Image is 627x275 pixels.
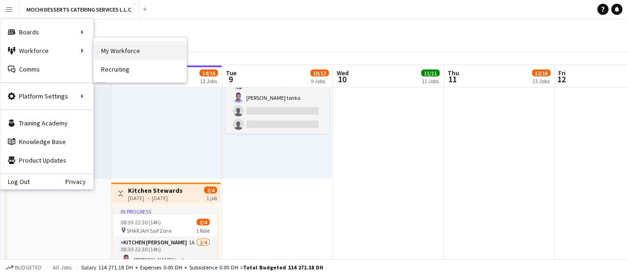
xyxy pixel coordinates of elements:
div: In progress [113,208,217,215]
span: 11 [446,74,459,85]
div: [DATE] → [DATE] [128,195,183,202]
button: Budgeted [5,262,43,273]
div: Salary 114 271.18 DH + Expenses 0.00 DH + Subsistence 0.00 DH = [81,264,323,271]
span: 08:30-22:30 (14h) [121,219,161,226]
span: Wed [337,69,349,77]
span: Tue [226,69,237,77]
h3: Kitchen Stewards [128,186,183,195]
a: Comms [0,60,93,79]
span: 2/4 [197,219,210,226]
span: Thu [448,69,459,77]
span: 14/16 [199,70,218,77]
span: 10/12 [310,70,329,77]
a: Training Academy [0,114,93,132]
span: 12 [557,74,566,85]
span: 10 [335,74,349,85]
a: Knowledge Base [0,132,93,151]
a: Log Out [0,178,30,185]
span: Total Budgeted 114 271.18 DH [243,264,323,271]
app-card-role: Kitchen [PERSON_NAME]2/408:30-22:30 (14h)[PERSON_NAME][PERSON_NAME] tonka [225,62,329,134]
span: 9 [224,74,237,85]
div: Platform Settings [0,87,93,105]
span: Budgeted [15,264,42,271]
div: 11 Jobs [422,78,439,85]
div: 9 Jobs [311,78,328,85]
div: 1 job [206,194,217,202]
span: All jobs [51,264,73,271]
span: SHARJAH Saif Zone [127,227,172,234]
span: 12/16 [532,70,550,77]
span: 1 Role [196,227,210,234]
a: My Workforce [94,41,186,60]
span: Fri [558,69,566,77]
a: Recruiting [94,60,186,79]
a: Privacy [65,178,93,185]
span: 2/4 [204,187,217,194]
span: 11/11 [421,70,440,77]
a: Product Updates [0,151,93,170]
div: 13 Jobs [200,78,218,85]
div: 13 Jobs [532,78,550,85]
button: MOCHI DESSERTS CATERING SERVICES L.L.C [19,0,139,19]
div: Boards [0,23,93,41]
div: Workforce [0,41,93,60]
